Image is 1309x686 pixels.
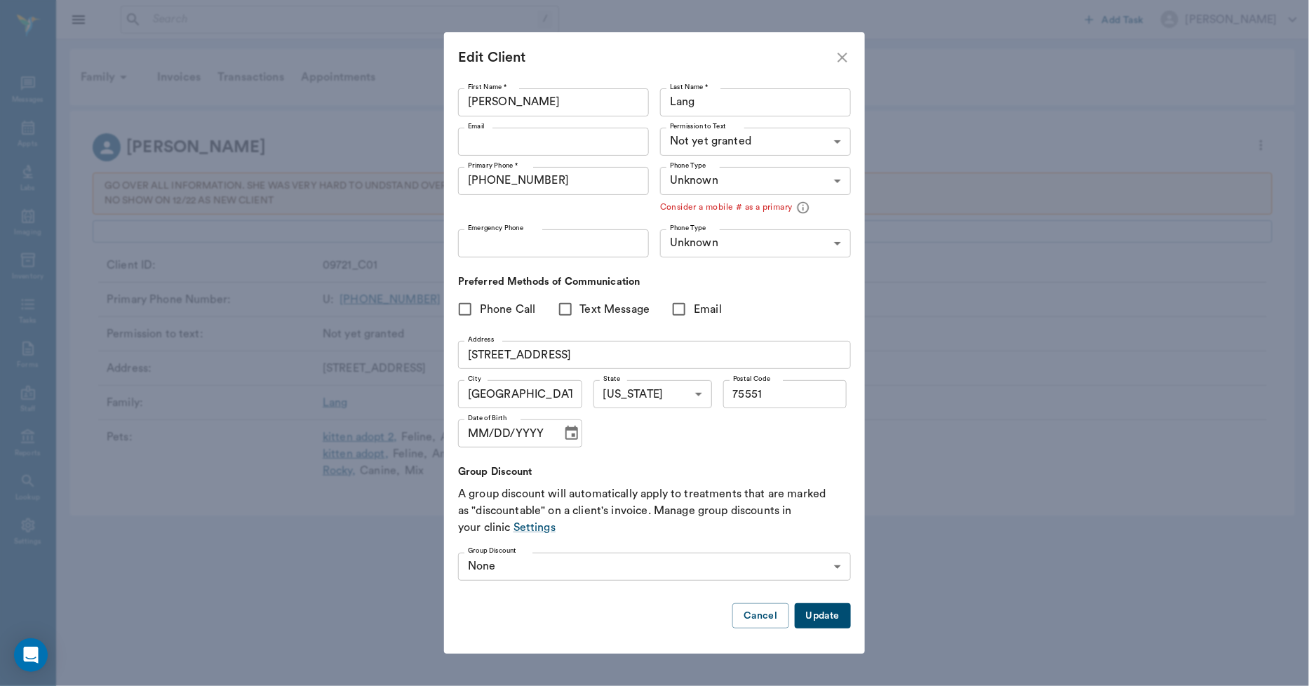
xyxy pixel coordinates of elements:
[468,82,507,92] label: First Name *
[670,223,706,233] label: Phone Type
[468,121,485,131] label: Email
[660,229,851,257] div: Unknown
[458,464,837,480] p: Group Discount
[468,413,507,423] label: Date of Birth
[670,121,726,131] label: Permission to Text
[468,374,481,384] label: City
[795,603,851,629] button: Update
[670,161,706,170] label: Phone Type
[793,197,814,218] button: message
[458,46,834,69] div: Edit Client
[468,546,517,556] label: Group Discount
[694,301,722,318] span: Email
[468,335,494,344] label: Address
[660,167,851,195] div: Unknown
[723,380,847,408] input: 12345-6789
[513,522,556,533] a: Settings
[732,603,788,629] button: Cancel
[558,419,586,448] button: Choose date
[480,301,536,318] span: Phone Call
[733,374,770,384] label: Postal Code
[14,638,48,672] div: Open Intercom Messenger
[458,274,837,290] p: Preferred Methods of Communication
[603,374,620,384] label: State
[580,301,650,318] span: Text Message
[458,485,851,536] p: A group discount will automatically apply to treatments that are marked as "discountable" on a cl...
[593,380,712,408] div: [US_STATE]
[670,82,709,92] label: Last Name *
[458,419,552,448] input: MM/DD/YYYY
[468,223,523,233] label: Emergency Phone
[834,49,851,66] button: close
[660,197,851,218] p: Consider a mobile # as a primary
[468,161,518,170] label: Primary Phone *
[660,128,851,156] div: Not yet granted
[458,553,851,581] div: None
